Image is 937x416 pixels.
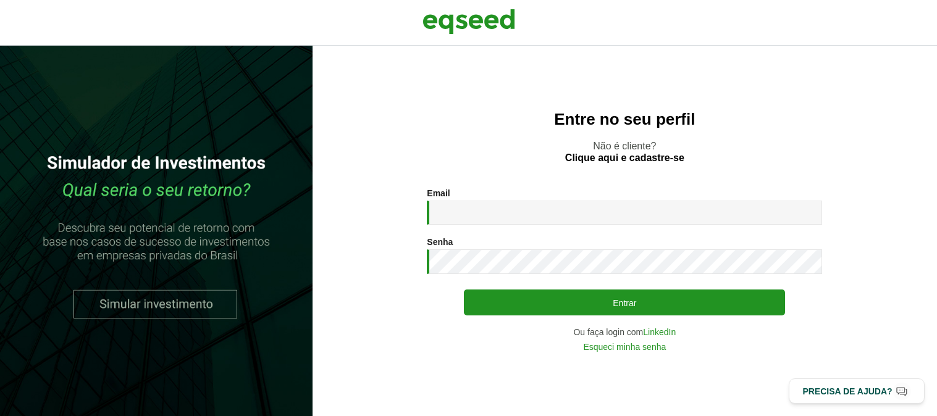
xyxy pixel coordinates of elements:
[427,238,453,246] label: Senha
[565,153,684,163] a: Clique aqui e cadastre-se
[422,6,515,37] img: EqSeed Logo
[337,140,912,164] p: Não é cliente?
[643,328,676,336] a: LinkedIn
[427,328,822,336] div: Ou faça login com
[583,343,666,351] a: Esqueci minha senha
[427,189,450,198] label: Email
[464,289,785,315] button: Entrar
[337,110,912,128] h2: Entre no seu perfil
